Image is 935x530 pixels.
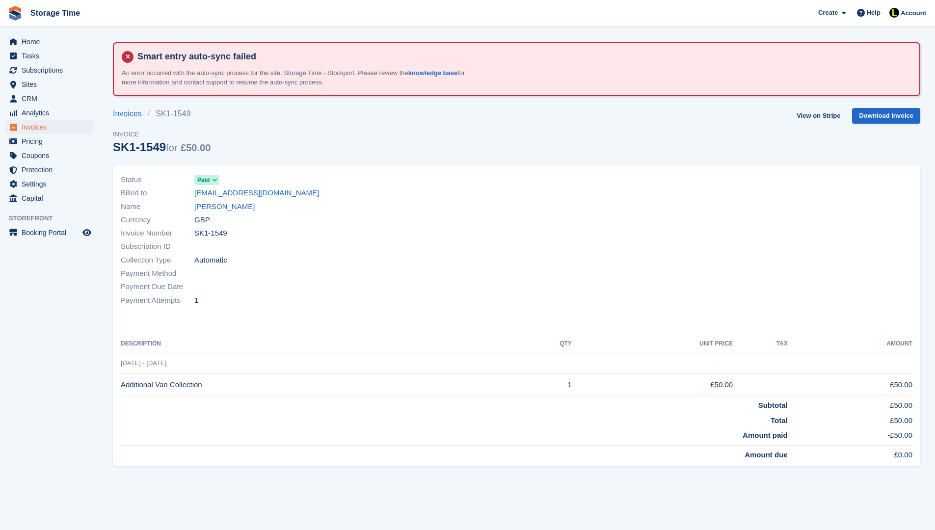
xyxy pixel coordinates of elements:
span: Name [121,201,194,212]
a: Storage Time [27,5,84,21]
span: Invoice [113,130,211,139]
span: Payment Method [121,268,194,279]
span: Payment Due Date [121,281,194,292]
span: Coupons [22,149,80,162]
span: Storefront [9,213,98,223]
a: [EMAIL_ADDRESS][DOMAIN_NAME] [194,187,319,199]
a: menu [5,63,93,77]
a: menu [5,120,93,134]
span: Help [867,8,881,18]
a: menu [5,191,93,205]
span: Paid [197,176,210,185]
nav: breadcrumbs [113,108,211,120]
span: Create [818,8,838,18]
a: menu [5,78,93,91]
th: QTY [513,336,572,352]
td: Additional Van Collection [121,374,513,396]
span: Sites [22,78,80,91]
div: SK1-1549 [113,140,211,154]
span: Currency [121,214,194,226]
span: [DATE] - [DATE] [121,359,166,367]
a: menu [5,163,93,177]
strong: Total [771,416,788,424]
a: View on Stripe [793,108,844,124]
td: £50.00 [788,396,912,411]
th: Description [121,336,513,352]
span: Subscription ID [121,241,194,252]
span: Invoices [22,120,80,134]
span: Billed to [121,187,194,199]
img: stora-icon-8386f47178a22dfd0bd8f6a31ec36ba5ce8667c1dd55bd0f319d3a0aa187defe.svg [8,6,23,21]
a: Preview store [81,227,93,238]
span: £50.00 [181,142,211,153]
h4: Smart entry auto-sync failed [134,51,911,62]
td: £50.00 [788,411,912,426]
span: Invoice Number [121,228,194,239]
a: menu [5,92,93,106]
td: -£50.00 [788,426,912,445]
strong: Subtotal [758,401,788,409]
span: Payment Attempts [121,295,194,306]
td: £0.00 [788,445,912,460]
a: menu [5,149,93,162]
a: knowledge base [408,69,457,77]
span: Collection Type [121,255,194,266]
span: Protection [22,163,80,177]
th: Amount [788,336,912,352]
a: menu [5,226,93,239]
strong: Amount paid [743,431,788,439]
span: Booking Portal [22,226,80,239]
span: SK1-1549 [194,228,227,239]
a: menu [5,35,93,49]
a: menu [5,106,93,120]
a: Paid [194,174,219,185]
span: Automatic [194,255,227,266]
img: Laaibah Sarwar [889,8,899,18]
span: GBP [194,214,210,226]
a: Download Invoice [852,108,920,124]
a: [PERSON_NAME] [194,201,255,212]
th: Unit Price [572,336,733,352]
span: 1 [194,295,198,306]
a: Invoices [113,108,148,120]
span: Capital [22,191,80,205]
a: menu [5,134,93,148]
p: An error occurred with the auto-sync process for the site: Storage Time - Stockport. Please revie... [122,68,465,87]
a: menu [5,177,93,191]
strong: Amount due [745,450,788,459]
span: Home [22,35,80,49]
span: Account [901,8,926,18]
span: Settings [22,177,80,191]
span: Pricing [22,134,80,148]
td: £50.00 [572,374,733,396]
td: 1 [513,374,572,396]
span: CRM [22,92,80,106]
span: Status [121,174,194,185]
a: menu [5,49,93,63]
span: Subscriptions [22,63,80,77]
td: £50.00 [788,374,912,396]
th: Tax [733,336,788,352]
span: Analytics [22,106,80,120]
span: for [166,142,177,153]
span: Tasks [22,49,80,63]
